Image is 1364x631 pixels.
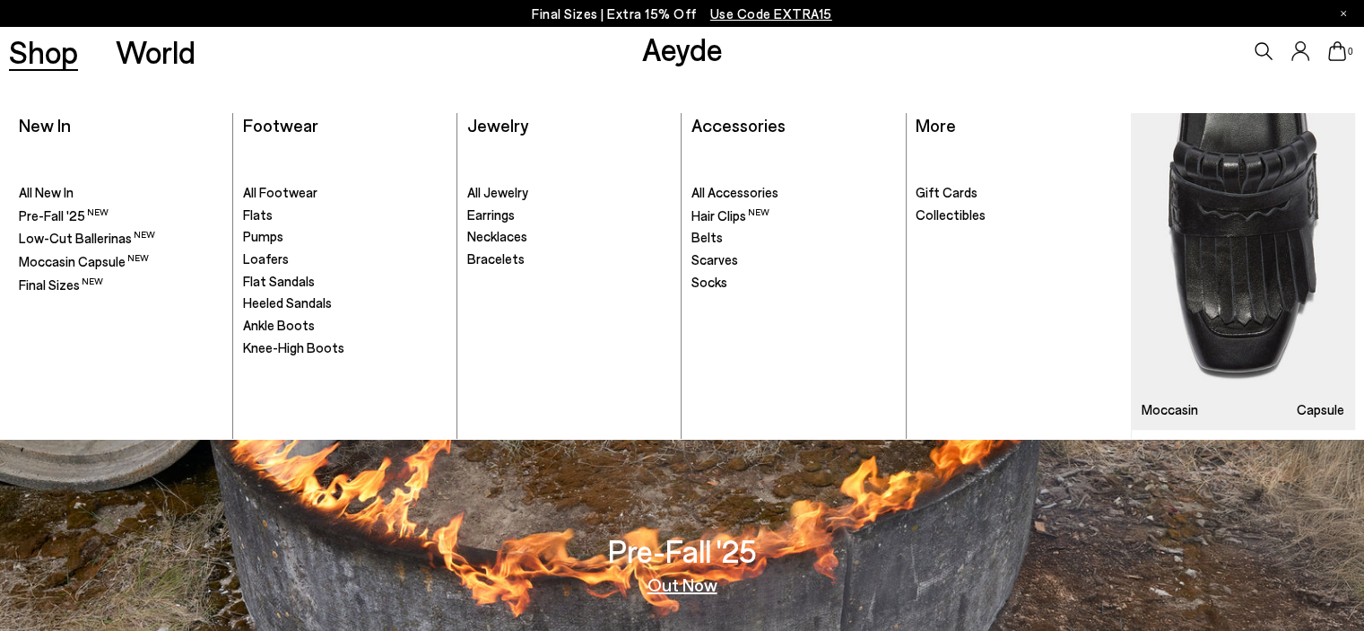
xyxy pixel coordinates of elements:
a: All Footwear [243,184,447,202]
img: Mobile_e6eede4d-78b8-4bd1-ae2a-4197e375e133_900x.jpg [1132,113,1355,429]
a: Earrings [467,206,672,224]
a: Hair Clips [691,206,896,225]
a: All Accessories [691,184,896,202]
h3: Capsule [1297,403,1344,416]
h3: Pre-Fall '25 [608,535,757,566]
a: Loafers [243,250,447,268]
span: Gift Cards [916,184,977,200]
a: Collectibles [916,206,1121,224]
span: Hair Clips [691,207,769,223]
span: Flat Sandals [243,273,315,289]
span: Heeled Sandals [243,294,332,311]
a: Shop [9,36,78,67]
a: Pre-Fall '25 [19,206,223,225]
span: Low-Cut Ballerinas [19,230,155,246]
a: Heeled Sandals [243,294,447,312]
a: All New In [19,184,223,202]
a: Ankle Boots [243,317,447,335]
a: Knee-High Boots [243,339,447,357]
a: Necklaces [467,228,672,246]
span: Flats [243,206,273,223]
span: Loafers [243,250,289,267]
a: 0 [1328,41,1346,61]
a: Flats [243,206,447,224]
a: World [116,36,195,67]
a: Pumps [243,228,447,246]
a: Bracelets [467,250,672,268]
a: All Jewelry [467,184,672,202]
span: All Accessories [691,184,778,200]
a: Moccasin Capsule [19,252,223,271]
a: New In [19,114,71,136]
a: Accessories [691,114,786,136]
a: Belts [691,229,896,247]
a: Moccasin Capsule [1132,113,1355,429]
span: Socks [691,274,727,290]
span: Scarves [691,251,738,267]
a: Aeyde [642,30,723,67]
p: Final Sizes | Extra 15% Off [532,3,832,25]
span: Bracelets [467,250,525,267]
a: More [916,114,956,136]
span: All New In [19,184,74,200]
a: Low-Cut Ballerinas [19,229,223,248]
span: Belts [691,229,723,245]
a: Gift Cards [916,184,1121,202]
a: Flat Sandals [243,273,447,291]
a: Socks [691,274,896,292]
span: All Footwear [243,184,317,200]
span: All Jewelry [467,184,528,200]
span: Collectibles [916,206,986,223]
span: Pre-Fall '25 [19,207,109,223]
span: Pumps [243,228,283,244]
span: Necklaces [467,228,527,244]
span: Moccasin Capsule [19,253,149,269]
span: Knee-High Boots [243,339,344,355]
a: Jewelry [467,114,528,136]
span: Ankle Boots [243,317,315,333]
span: 0 [1346,47,1355,57]
a: Footwear [243,114,318,136]
a: Scarves [691,251,896,269]
span: Navigate to /collections/ss25-final-sizes [710,5,832,22]
span: Earrings [467,206,515,223]
h3: Moccasin [1142,403,1198,416]
span: Final Sizes [19,276,103,293]
a: Out Now [647,575,717,593]
a: Final Sizes [19,276,223,294]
